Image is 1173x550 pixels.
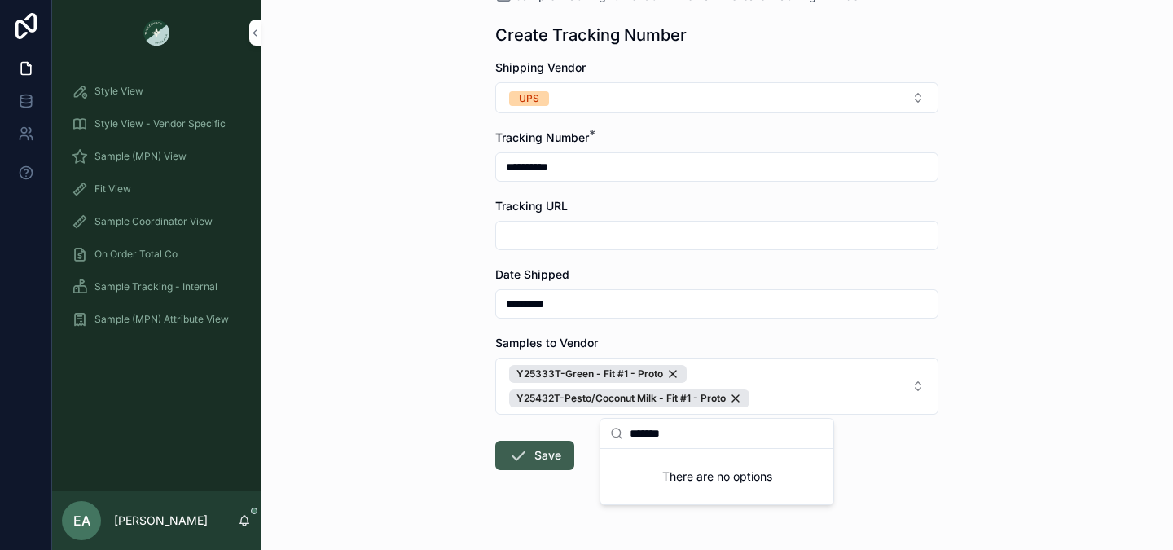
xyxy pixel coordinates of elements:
[509,365,687,383] button: Unselect 1447
[94,117,226,130] span: Style View - Vendor Specific
[62,305,251,334] a: Sample (MPN) Attribute View
[52,65,261,355] div: scrollable content
[94,313,229,326] span: Sample (MPN) Attribute View
[516,392,726,405] span: Y25432T-Pesto/Coconut Milk - Fit #1 - Proto
[519,91,539,106] div: UPS
[495,358,938,415] button: Select Button
[94,280,217,293] span: Sample Tracking - Internal
[495,24,687,46] h1: Create Tracking Number
[495,60,586,74] span: Shipping Vendor
[94,215,213,228] span: Sample Coordinator View
[94,183,131,196] span: Fit View
[62,77,251,106] a: Style View
[114,513,208,529] p: [PERSON_NAME]
[495,130,589,144] span: Tracking Number
[62,142,251,171] a: Sample (MPN) View
[62,174,251,204] a: Fit View
[516,367,663,381] span: Y25333T-Green - Fit #1 - Proto
[73,511,90,530] span: EA
[495,199,568,213] span: Tracking URL
[495,267,569,281] span: Date Shipped
[62,207,251,236] a: Sample Coordinator View
[495,82,938,113] button: Select Button
[62,109,251,139] a: Style View - Vendor Specific
[495,336,598,350] span: Samples to Vendor
[94,150,187,163] span: Sample (MPN) View
[62,240,251,269] a: On Order Total Co
[509,389,749,407] button: Unselect 2591
[62,272,251,301] a: Sample Tracking - Internal
[600,449,833,504] div: Suggestions
[495,441,574,470] button: Save
[94,248,178,261] span: On Order Total Co
[94,85,143,98] span: Style View
[600,449,833,504] div: There are no options
[143,20,169,46] img: App logo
